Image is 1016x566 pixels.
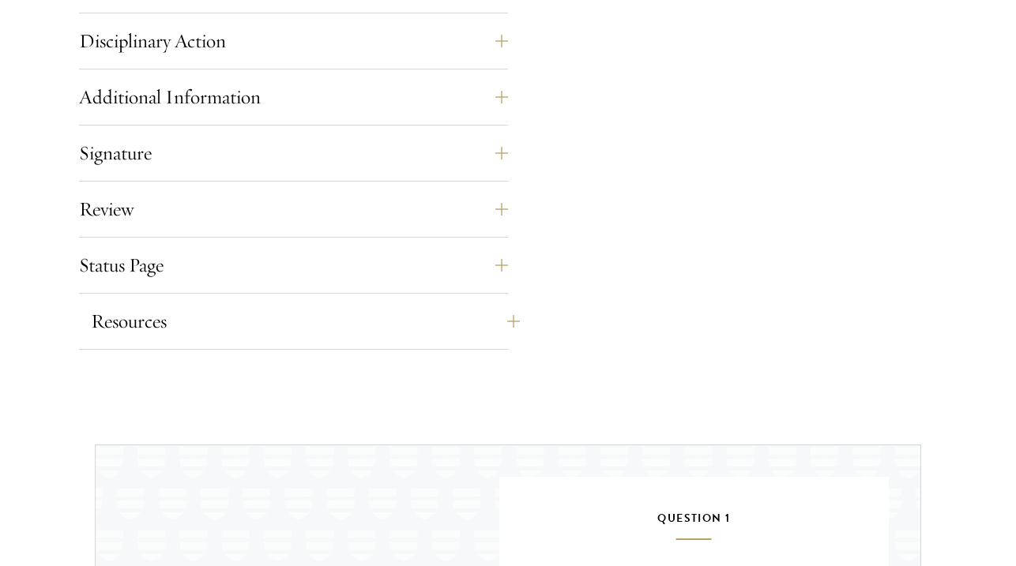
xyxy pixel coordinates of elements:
h5: Question 1 [547,508,841,540]
button: Signature [79,134,508,172]
button: Status Page [79,246,508,284]
button: Disciplinary Action [79,22,508,60]
button: Review [79,190,508,228]
button: Resources [91,302,520,340]
button: Additional Information [79,78,508,116]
